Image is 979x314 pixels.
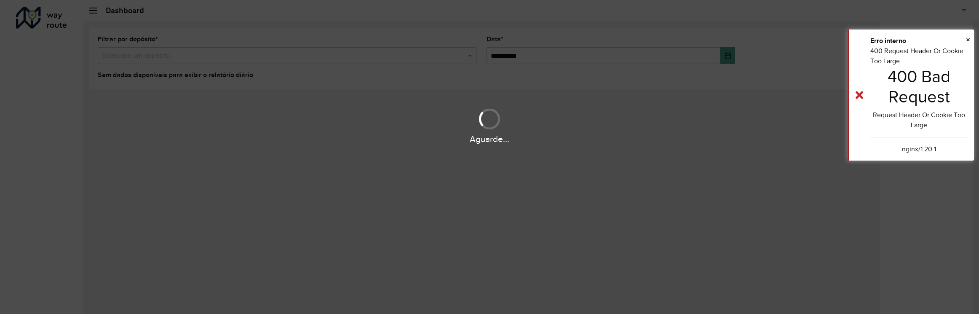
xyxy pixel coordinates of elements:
[966,35,970,44] span: ×
[870,46,968,154] div: 400 Request Header Or Cookie Too Large
[870,66,968,107] h1: 400 Bad Request
[870,144,968,154] center: nginx/1.20.1
[870,36,968,46] div: Erro interno
[966,33,970,46] button: Close
[870,110,968,130] center: Request Header Or Cookie Too Large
